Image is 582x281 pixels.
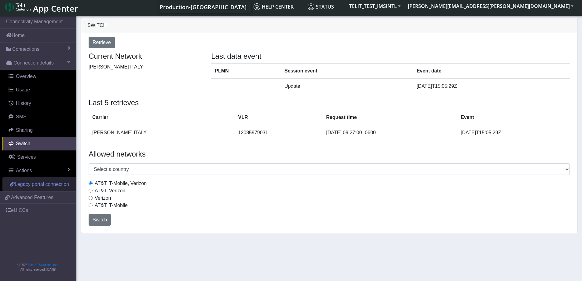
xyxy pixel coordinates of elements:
th: VLR [235,110,323,125]
a: Overview [2,70,76,83]
a: Telit IoT Solutions, Inc. [27,263,58,267]
span: SMS [16,114,27,119]
span: Overview [16,74,36,79]
td: [PERSON_NAME] ITALY [89,125,235,140]
a: SMS [2,110,76,124]
td: [DATE]T15:05:29Z [457,125,570,140]
label: Verizon [95,194,111,202]
span: Connections [12,46,39,53]
h4: Last data event [211,52,570,61]
span: App Center [33,3,78,14]
button: [PERSON_NAME][EMAIL_ADDRESS][PERSON_NAME][DOMAIN_NAME] [404,1,577,12]
th: PLMN [211,63,281,79]
img: logo-telit-cinterion-gw-new.png [5,2,31,12]
img: status.svg [308,3,314,10]
th: Event date [413,63,570,79]
td: 12085979031 [235,125,323,140]
th: Event [457,110,570,125]
th: Session event [281,63,413,79]
span: Production-[GEOGRAPHIC_DATA] [160,3,247,11]
button: Switch [89,214,111,226]
a: Services [2,150,76,164]
a: Switch [2,137,76,150]
h4: Allowed networks [89,150,570,159]
span: History [16,101,31,106]
span: Sharing [16,128,33,133]
img: knowledge.svg [254,3,260,10]
span: Retrieve [93,40,111,45]
span: Legacy portal connection [15,182,69,187]
span: Help center [254,3,294,10]
span: Switch [16,141,30,146]
a: Status [305,1,346,13]
a: Your current platform instance [159,1,246,13]
span: Switch [87,23,107,28]
td: Update [281,79,413,94]
a: Help center [251,1,305,13]
h4: Last 5 retrieves [89,98,570,107]
td: [DATE] 09:27:00 -0600 [322,125,457,140]
a: App Center [5,0,77,13]
span: Switch [93,217,107,222]
label: AT&T, T-Mobile [95,202,128,209]
span: Advanced Features [11,194,53,201]
span: [PERSON_NAME] ITALY [89,64,143,69]
span: Usage [16,87,30,92]
h4: Current Network [89,52,202,61]
span: Status [308,3,334,10]
label: AT&T, T-Mobile, Verizon [95,180,147,187]
label: AT&T, Verizon [95,187,125,194]
button: TELIT_TEST_IMSINTL [346,1,404,12]
span: Connection details [13,59,54,67]
th: Request time [322,110,457,125]
span: Actions [16,168,32,173]
button: Retrieve [89,37,115,48]
td: [DATE]T15:05:29Z [413,79,570,94]
a: History [2,97,76,110]
a: Sharing [2,124,76,137]
th: Carrier [89,110,235,125]
a: Actions [2,164,76,177]
a: Usage [2,83,76,97]
span: Services [17,154,36,160]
